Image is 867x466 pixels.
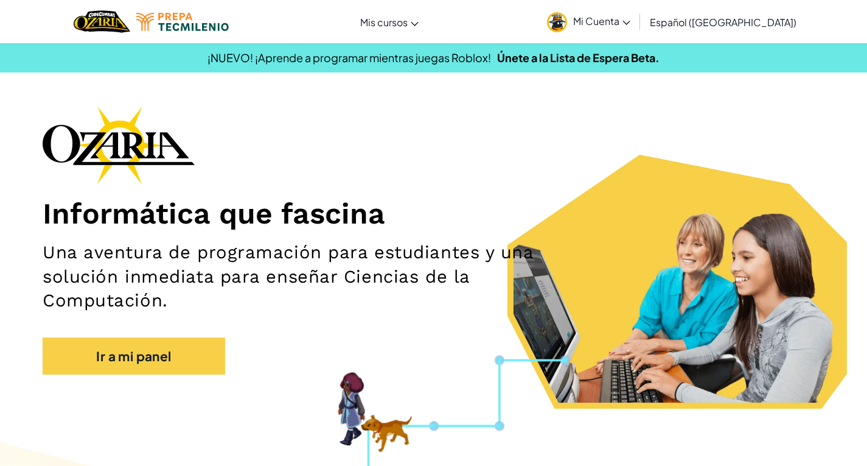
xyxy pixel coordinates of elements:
img: avatar [547,12,567,32]
a: Ozaria by CodeCombat logo [74,9,130,34]
img: Home [74,9,130,34]
span: Mi Cuenta [573,15,630,27]
a: Español ([GEOGRAPHIC_DATA]) [644,5,803,38]
a: Únete a la Lista de Espera Beta. [497,51,660,65]
h2: Una aventura de programación para estudiantes y una solución inmediata para enseñar Ciencias de l... [43,241,566,313]
span: Español ([GEOGRAPHIC_DATA]) [650,16,796,29]
span: Mis cursos [360,16,408,29]
span: ¡NUEVO! ¡Aprende a programar mientras juegas Roblox! [207,51,491,65]
img: Ozaria branding logo [43,106,195,184]
a: Mis cursos [354,5,425,38]
img: Tecmilenio logo [136,13,229,31]
a: Ir a mi panel [43,337,225,375]
a: Mi Cuenta [541,2,636,41]
h1: Informática que fascina [43,196,824,231]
